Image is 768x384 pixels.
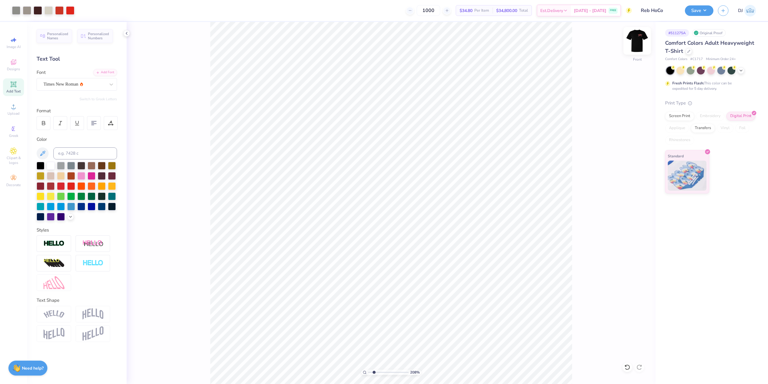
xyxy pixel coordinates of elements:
[706,57,736,62] span: Minimum Order: 24 +
[82,308,103,320] img: Arch
[610,8,616,13] span: FREE
[672,81,704,86] strong: Fresh Prints Flash:
[460,8,472,14] span: $34.80
[735,124,749,133] div: Foil
[79,97,117,101] button: Switch to Greek Letters
[665,136,694,145] div: Rhinestones
[417,5,440,16] input: – –
[691,124,715,133] div: Transfers
[3,156,24,165] span: Clipart & logos
[633,57,642,62] div: Front
[636,5,680,17] input: Untitled Design
[668,161,706,191] img: Standard
[665,112,694,121] div: Screen Print
[474,8,489,14] span: Per Item
[574,8,606,14] span: [DATE] - [DATE]
[82,326,103,341] img: Rise
[410,370,420,375] span: 208 %
[665,100,756,107] div: Print Type
[696,112,724,121] div: Embroidery
[7,67,20,71] span: Designs
[43,259,64,268] img: 3d Illusion
[690,57,703,62] span: # C1717
[43,310,64,318] img: Arc
[685,5,713,16] button: Save
[672,80,746,91] div: This color can be expedited for 5 day delivery.
[43,240,64,247] img: Stroke
[665,39,754,55] span: Comfort Colors Adult Heavyweight T-Shirt
[744,5,756,17] img: Danyl Jon Ferrer
[625,29,649,53] img: Front
[37,297,117,304] div: Text Shape
[37,136,117,143] div: Color
[37,227,117,234] div: Styles
[37,107,118,114] div: Format
[665,57,687,62] span: Comfort Colors
[47,32,68,40] span: Personalized Names
[22,365,43,371] strong: Need help?
[692,29,726,37] div: Original Proof
[540,8,563,14] span: Est. Delivery
[665,29,689,37] div: # 511275A
[717,124,733,133] div: Vinyl
[93,69,117,76] div: Add Font
[738,5,756,17] a: DJ
[53,147,117,159] input: e.g. 7428 c
[37,55,117,63] div: Text Tool
[7,44,21,49] span: Image AI
[726,112,755,121] div: Digital Print
[82,240,103,247] img: Shadow
[9,133,18,138] span: Greek
[668,153,684,159] span: Standard
[6,89,21,94] span: Add Text
[43,276,64,289] img: Free Distort
[82,260,103,267] img: Negative Space
[6,183,21,187] span: Decorate
[37,69,46,76] label: Font
[519,8,528,14] span: Total
[665,124,689,133] div: Applique
[496,8,517,14] span: $34,800.00
[88,32,109,40] span: Personalized Numbers
[7,111,19,116] span: Upload
[43,328,64,340] img: Flag
[738,7,743,14] span: DJ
